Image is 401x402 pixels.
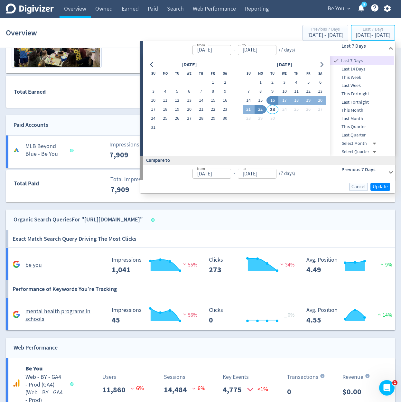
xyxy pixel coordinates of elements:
th: Wednesday [278,69,290,78]
button: 3 [278,78,290,87]
th: Sunday [243,69,255,78]
p: Sessions [164,373,185,381]
a: mental health programs in schools Impressions 45 Impressions 45 56% Clicks 0 Clicks 0 _ 0% Avg. P... [6,298,395,331]
div: This Fortnight [330,90,394,98]
div: Total Paid [6,179,71,191]
th: Saturday [314,69,326,78]
button: 29 [207,114,219,123]
span: Last Week [330,82,394,89]
button: 13 [183,96,195,105]
div: [DATE] [180,61,199,69]
h5: be you [25,261,42,269]
span: 56% [182,312,197,318]
div: [DATE] - [DATE] [307,33,343,38]
img: negative-performance.svg [182,262,188,266]
button: 31 [147,123,159,132]
button: 12 [171,96,183,105]
p: Total Impressions [110,175,169,184]
h5: mental health programs in schools [25,308,106,323]
button: 25 [159,114,171,123]
button: 10 [278,87,290,96]
div: This Week [330,73,394,82]
button: 11 [159,96,171,105]
img: negative-performance.svg [279,262,285,266]
button: 26 [171,114,183,123]
p: 6 % [192,384,205,393]
button: 23 [219,105,231,114]
div: from-to(7 days)Last 7 Days [143,41,395,56]
button: 3 [147,87,159,96]
button: 19 [302,96,314,105]
th: Friday [207,69,219,78]
div: Last Week [330,81,394,90]
button: 14 [243,96,255,105]
div: Select Quarter [342,148,379,156]
span: 34% [279,262,294,268]
p: 0 [287,386,296,397]
div: Last 7 Days [356,27,390,33]
button: 5 [302,78,314,87]
button: 20 [314,96,326,105]
button: 4 [290,78,302,87]
button: 21 [243,105,255,114]
p: 11,860 [102,384,131,396]
p: Key Events [223,373,249,381]
button: 20 [183,105,195,114]
svg: Impressions 45 [108,307,205,324]
button: 17 [147,105,159,114]
svg: Clicks 273 [206,257,302,274]
h6: Performance of Keywords You're Tracking [13,280,117,298]
div: [DATE] - [DATE] [356,33,390,38]
button: 2 [266,78,278,87]
th: Wednesday [183,69,195,78]
span: This Quarter [330,123,394,130]
div: Last Month [330,115,394,123]
svg: Avg. Position 4.49 [303,257,400,274]
div: This Quarter [330,123,394,131]
button: 7 [243,87,255,96]
p: 14,484 [164,384,192,396]
p: 6 % [131,384,144,393]
svg: Google Analytics [13,260,20,268]
text: 5 [363,2,365,7]
iframe: Intercom live chat [379,380,395,396]
div: - [231,170,238,177]
div: Last Quarter [330,131,394,139]
label: to [242,166,246,171]
button: 27 [314,105,326,114]
button: 19 [171,105,183,114]
button: 14 [195,96,207,105]
span: 1 [392,380,397,385]
th: Sunday [147,69,159,78]
span: Last Quarter [330,132,394,139]
button: 27 [183,114,195,123]
p: Impressions [109,140,168,149]
p: Transactions [287,373,318,381]
span: Last 14 Days [330,66,394,73]
img: positive-performance.svg [376,312,383,317]
button: 9 [219,87,231,96]
button: 5 [171,87,183,96]
button: 23 [266,105,278,114]
a: Total EarnedTotal Posts1Total Engagements0 [6,76,395,108]
div: Compare to [140,156,395,164]
th: Thursday [290,69,302,78]
div: Last 14 Days [330,65,394,73]
button: 15 [207,96,219,105]
th: Thursday [195,69,207,78]
div: from-to(7 days)Previous 7 Days [143,165,395,180]
button: 26 [302,105,314,114]
button: Be You [325,4,352,14]
button: 16 [266,96,278,105]
div: Organic Search Queries For "[URL][DOMAIN_NAME]" [14,215,143,224]
button: 18 [159,105,171,114]
button: Last 7 Days[DATE]- [DATE] [351,25,395,41]
div: Last 7 Days [330,56,394,65]
button: 9 [266,87,278,96]
button: 1 [255,78,266,87]
svg: Google Analytics [13,311,20,318]
th: Monday [159,69,171,78]
button: 1 [207,78,219,87]
th: Saturday [219,69,231,78]
button: 28 [243,114,255,123]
